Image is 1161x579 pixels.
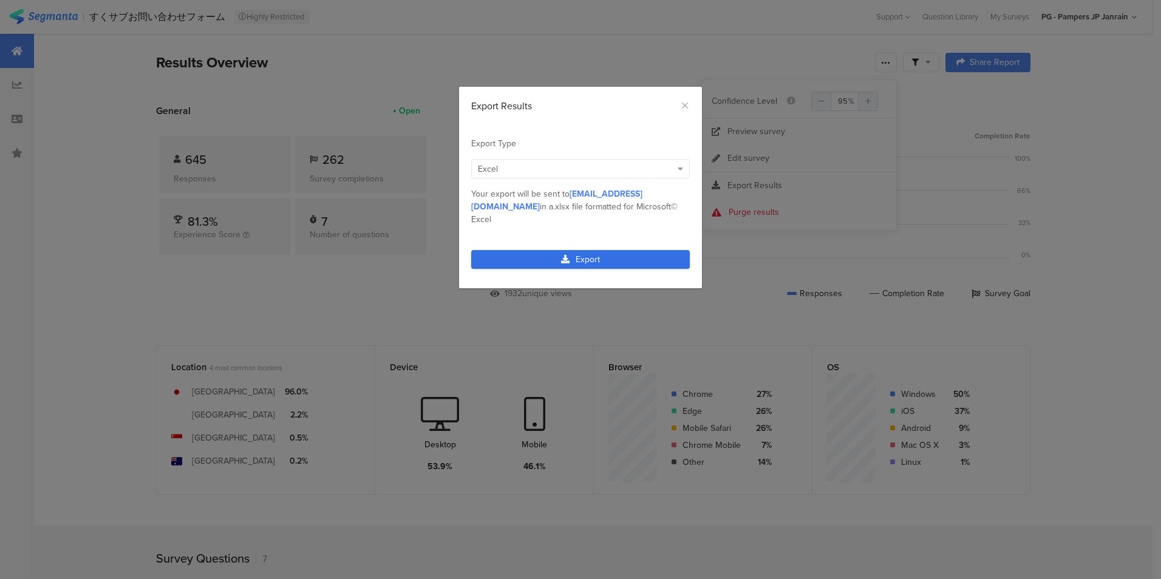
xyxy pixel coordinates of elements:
[471,188,642,213] span: [EMAIL_ADDRESS][DOMAIN_NAME]
[478,163,498,175] span: Excel
[471,188,690,226] div: Your export will be sent to in a
[471,99,690,113] div: Export Results
[471,137,690,150] div: Export Type
[459,87,702,288] div: dialog
[471,200,678,226] span: .xlsx file formatted for Microsoft© Excel
[471,250,690,269] a: Export
[680,99,690,113] button: Close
